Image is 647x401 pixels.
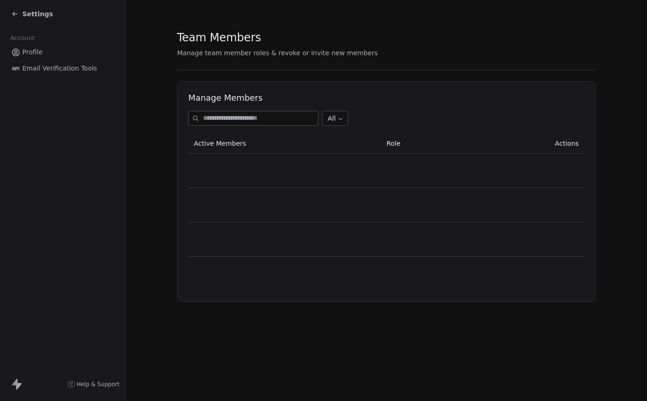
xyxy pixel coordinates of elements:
[194,140,246,147] span: Active Members
[22,9,53,19] span: Settings
[386,140,400,147] span: Role
[22,64,97,73] span: Email Verification Tools
[11,9,53,19] a: Settings
[188,92,584,103] h1: Manage Members
[177,31,261,45] span: Team Members
[6,31,39,45] span: Account
[177,49,378,57] span: Manage team member roles & revoke or invite new members
[77,381,119,388] span: Help & Support
[555,140,579,147] span: Actions
[7,61,118,76] a: Email Verification Tools
[7,45,118,60] a: Profile
[67,381,119,388] a: Help & Support
[22,47,43,57] span: Profile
